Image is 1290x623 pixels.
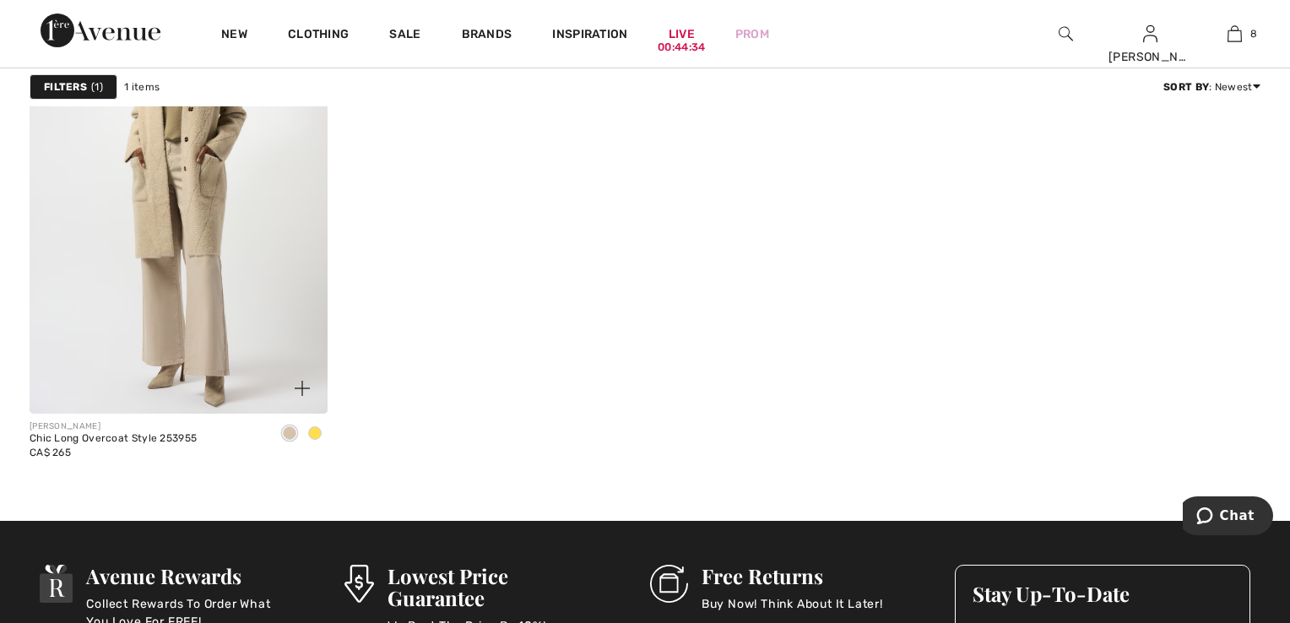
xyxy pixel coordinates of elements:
div: 00:44:34 [658,40,705,56]
div: [PERSON_NAME] [30,420,197,433]
a: 8 [1193,24,1276,44]
div: [PERSON_NAME] [1108,48,1191,66]
h3: Free Returns [702,565,883,587]
span: 1 [91,79,103,95]
a: New [221,27,247,45]
img: Free Returns [650,565,688,603]
h3: Lowest Price Guarantee [388,565,599,609]
div: : Newest [1163,79,1260,95]
img: My Bag [1228,24,1242,44]
img: Lowest Price Guarantee [344,565,373,603]
a: Clothing [288,27,349,45]
div: Almond [277,420,302,448]
a: Sign In [1143,25,1157,41]
span: 8 [1250,26,1257,41]
span: Inspiration [552,27,627,45]
div: Medallion [302,420,328,448]
img: search the website [1059,24,1073,44]
span: 1 items [124,79,160,95]
div: Chic Long Overcoat Style 253955 [30,433,197,445]
img: 1ère Avenue [41,14,160,47]
a: Live00:44:34 [669,25,695,43]
h3: Avenue Rewards [86,565,292,587]
iframe: Opens a widget where you can chat to one of our agents [1183,496,1273,539]
a: Prom [735,25,769,43]
strong: Sort By [1163,81,1209,93]
h3: Stay Up-To-Date [973,582,1233,604]
a: Brands [462,27,512,45]
img: plus_v2.svg [295,381,310,396]
img: My Info [1143,24,1157,44]
strong: Filters [44,79,87,95]
a: Sale [389,27,420,45]
span: CA$ 265 [30,447,71,458]
img: Avenue Rewards [40,565,73,603]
